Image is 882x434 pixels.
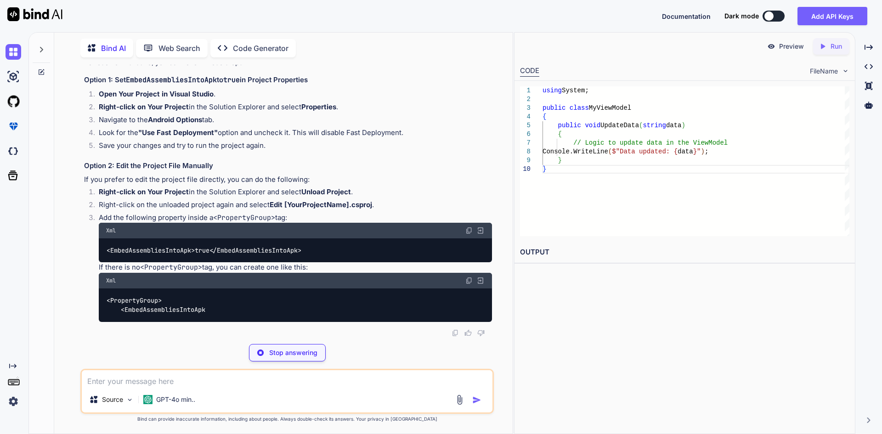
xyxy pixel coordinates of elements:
div: 10 [520,165,531,174]
span: PropertyGroup [110,296,158,304]
span: Dark mode [724,11,759,21]
span: ) [681,122,685,129]
p: If you prefer to edit the project file directly, you can do the following: [84,175,492,185]
span: { [543,113,546,120]
code: <PropertyGroup> [140,263,202,272]
span: data [678,148,693,155]
img: darkCloudIdeIcon [6,143,21,159]
p: GPT-4o min.. [156,395,195,404]
img: GPT-4o mini [143,395,153,404]
li: in the Solution Explorer and select . [91,102,492,115]
img: Open in Browser [476,226,485,235]
img: chevron down [842,67,849,75]
div: 2 [520,95,531,104]
img: like [464,329,472,337]
span: Console.WriteLine [543,148,608,155]
p: Preview [779,42,804,51]
span: $"Data updated: { [612,148,678,155]
h3: Option 1: Set to in Project Properties [84,75,492,85]
span: EmbedAssembliesIntoApk [217,246,298,254]
img: Open in Browser [476,276,485,285]
img: githubLight [6,94,21,109]
span: EmbedAssembliesIntoApk [124,305,205,314]
p: in the Solution Explorer and select . [99,187,492,197]
span: string [643,122,666,129]
img: icon [472,395,481,405]
strong: Android Options [148,115,202,124]
p: Right-click on the unloaded project again and select . [99,200,492,210]
div: 6 [520,130,531,139]
span: < [121,305,205,314]
strong: "Use Fast Deployment" [138,128,218,137]
span: class [569,104,588,112]
p: If there is no tag, you can create one like this: [99,262,492,273]
p: Add the following property inside a tag: [99,213,492,223]
strong: Properties [301,102,336,111]
strong: Unload Project [301,187,351,196]
p: Code Generator [233,43,288,54]
h3: Option 2: Edit the Project File Manually [84,161,492,171]
span: FileName [810,67,838,76]
img: chat [6,44,21,60]
button: Documentation [662,11,711,21]
span: EmbedAssembliesIntoApk [110,246,191,254]
img: dislike [477,329,485,337]
div: 9 [520,156,531,165]
span: void [585,122,600,129]
p: Source [102,395,123,404]
span: Xml [106,277,116,284]
div: CODE [520,66,539,77]
img: copy [465,277,473,284]
span: // Logic to update data in the ViewModel [573,139,728,147]
code: true [106,246,302,255]
p: Bind can provide inaccurate information, including about people. Always double-check its answers.... [80,416,494,423]
span: Documentation [662,12,711,20]
code: EmbedAssembliesIntoApk [126,75,217,85]
button: Add API Keys [797,7,867,25]
span: ) [701,148,704,155]
img: premium [6,118,21,134]
div: 4 [520,113,531,121]
img: preview [767,42,775,51]
span: < > [107,246,195,254]
img: ai-studio [6,69,21,85]
strong: Edit [YourProjectName].csproj [270,200,372,209]
span: } [558,157,561,164]
p: Bind AI [101,43,126,54]
li: Navigate to the tab. [91,115,492,128]
div: 8 [520,147,531,156]
p: Run [831,42,842,51]
h2: OUTPUT [514,242,855,263]
li: . [91,89,492,102]
span: }" [693,148,701,155]
p: Stop answering [269,348,317,357]
div: 1 [520,86,531,95]
span: < > [107,296,162,304]
span: using [543,87,562,94]
div: 3 [520,104,531,113]
strong: Right-click on Your Project [99,102,189,111]
img: settings [6,394,21,409]
img: Pick Models [126,396,134,404]
p: Web Search [158,43,200,54]
span: Xml [106,227,116,234]
strong: Right-click on Your Project [99,187,189,196]
span: MyViewModel [588,104,631,112]
span: data [666,122,682,129]
li: Save your changes and try to run the project again. [91,141,492,153]
span: { [558,130,561,138]
img: copy [465,227,473,234]
span: UpdateData [600,122,639,129]
span: public [558,122,581,129]
div: 5 [520,121,531,130]
span: ; [705,148,708,155]
code: <PropertyGroup> [213,213,275,222]
span: } [543,165,546,173]
img: attachment [454,395,465,405]
img: Bind AI [7,7,62,21]
li: Look for the option and uncheck it. This will disable Fast Deployment. [91,128,492,141]
span: System; [562,87,589,94]
div: 7 [520,139,531,147]
span: ( [639,122,643,129]
span: </ > [209,246,301,254]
